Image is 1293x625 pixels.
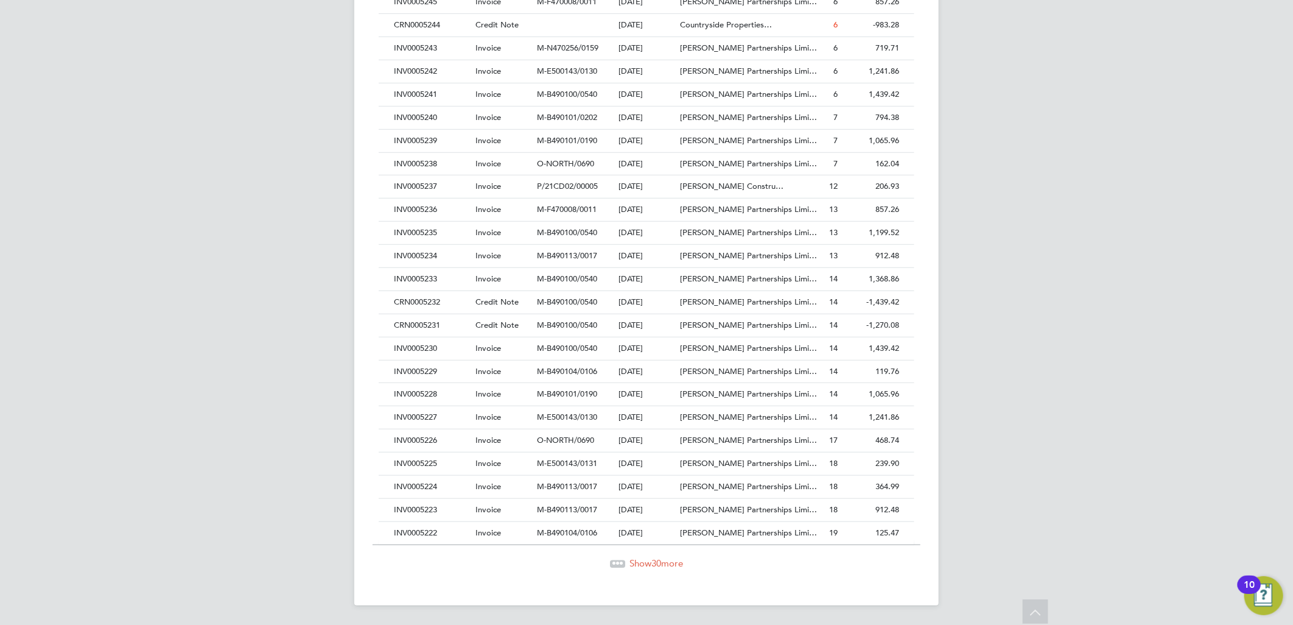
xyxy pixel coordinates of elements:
[616,522,678,545] div: [DATE]
[537,181,598,191] span: P/21CD02/00005
[475,504,501,515] span: Invoice
[391,153,472,175] div: INV0005238
[841,314,902,337] div: -1,270.08
[841,522,902,545] div: 125.47
[616,153,678,175] div: [DATE]
[841,107,902,129] div: 794.38
[475,274,501,284] span: Invoice
[391,361,472,383] div: INV0005229
[391,245,472,267] div: INV0005234
[391,522,472,545] div: INV0005222
[475,528,501,538] span: Invoice
[841,383,902,406] div: 1,065.96
[841,245,902,267] div: 912.48
[391,499,472,521] div: INV0005223
[680,458,817,468] span: [PERSON_NAME] Partnerships Limi…
[616,107,678,129] div: [DATE]
[537,481,597,492] span: M-B490113/0017
[1244,576,1283,615] button: Open Resource Center, 10 new notifications
[391,199,472,221] div: INV0005236
[537,158,594,169] span: O-NORTH/0690
[833,43,838,53] span: 6
[616,245,678,267] div: [DATE]
[475,89,501,99] span: Invoice
[841,199,902,221] div: 857.26
[391,37,472,60] div: INV0005243
[829,435,838,445] span: 17
[841,429,902,452] div: 468.74
[833,112,838,122] span: 7
[680,112,817,122] span: [PERSON_NAME] Partnerships Limi…
[829,297,838,307] span: 14
[841,175,902,198] div: 206.93
[680,504,817,515] span: [PERSON_NAME] Partnerships Limi…
[475,181,501,191] span: Invoice
[680,320,817,330] span: [PERSON_NAME] Partnerships Limi…
[475,389,501,399] span: Invoice
[616,499,678,521] div: [DATE]
[475,412,501,422] span: Invoice
[680,66,817,76] span: [PERSON_NAME] Partnerships Limi…
[680,43,817,53] span: [PERSON_NAME] Partnerships Limi…
[537,274,597,284] span: M-B490100/0540
[841,83,902,106] div: 1,439.42
[391,429,472,452] div: INV0005226
[833,135,838,146] span: 7
[616,14,678,37] div: [DATE]
[841,453,902,475] div: 239.90
[841,499,902,521] div: 912.48
[829,504,838,515] span: 18
[616,361,678,383] div: [DATE]
[841,361,902,383] div: 119.76
[391,60,472,83] div: INV0005242
[829,366,838,376] span: 14
[616,406,678,429] div: [DATE]
[537,227,597,238] span: M-B490100/0540
[475,158,501,169] span: Invoice
[391,130,472,152] div: INV0005239
[829,227,838,238] span: 13
[475,43,501,53] span: Invoice
[475,135,501,146] span: Invoice
[475,297,519,307] span: Credit Note
[680,481,817,492] span: [PERSON_NAME] Partnerships Limi…
[537,204,597,214] span: M-F470008/0011
[616,222,678,244] div: [DATE]
[475,250,501,261] span: Invoice
[475,320,519,330] span: Credit Note
[391,222,472,244] div: INV0005235
[680,389,817,399] span: [PERSON_NAME] Partnerships Limi…
[829,320,838,330] span: 14
[616,291,678,314] div: [DATE]
[680,274,817,284] span: [PERSON_NAME] Partnerships Limi…
[537,320,597,330] span: M-B490100/0540
[391,383,472,406] div: INV0005228
[841,130,902,152] div: 1,065.96
[829,250,838,261] span: 13
[616,83,678,106] div: [DATE]
[537,366,597,376] span: M-B490104/0106
[833,66,838,76] span: 6
[680,89,817,99] span: [PERSON_NAME] Partnerships Limi…
[537,412,597,422] span: M-E500143/0130
[616,60,678,83] div: [DATE]
[841,337,902,360] div: 1,439.42
[841,37,902,60] div: 719.71
[841,153,902,175] div: 162.04
[475,112,501,122] span: Invoice
[829,458,838,468] span: 18
[680,297,817,307] span: [PERSON_NAME] Partnerships Limi…
[841,476,902,498] div: 364.99
[841,406,902,429] div: 1,241.86
[841,268,902,291] div: 1,368.86
[391,337,472,360] div: INV0005230
[833,158,838,169] span: 7
[537,435,594,445] span: O-NORTH/0690
[829,274,838,284] span: 14
[616,429,678,452] div: [DATE]
[833,89,838,99] span: 6
[616,199,678,221] div: [DATE]
[616,453,678,475] div: [DATE]
[391,291,472,314] div: CRN0005232
[841,222,902,244] div: 1,199.52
